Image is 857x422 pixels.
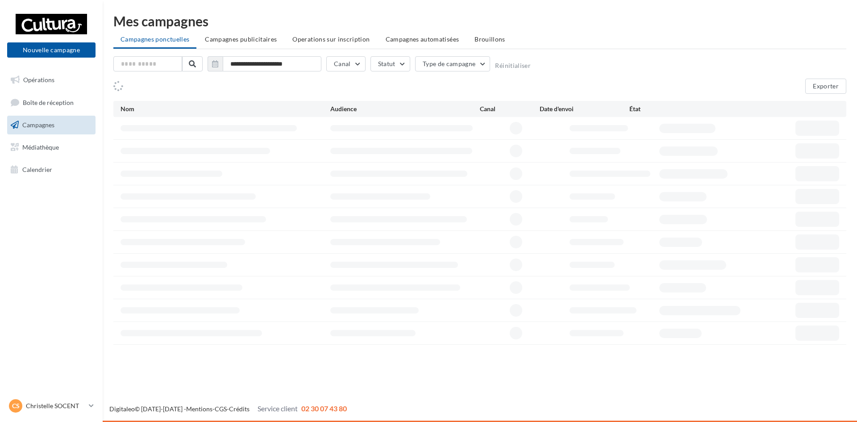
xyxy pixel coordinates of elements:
[805,79,846,94] button: Exporter
[229,405,250,413] a: Crédits
[23,98,74,106] span: Boîte de réception
[109,405,135,413] a: Digitaleo
[5,116,97,134] a: Campagnes
[386,35,459,43] span: Campagnes automatisées
[109,405,347,413] span: © [DATE]-[DATE] - - -
[7,42,96,58] button: Nouvelle campagne
[22,165,52,173] span: Calendrier
[12,401,20,410] span: CS
[480,104,540,113] div: Canal
[22,143,59,151] span: Médiathèque
[22,121,54,129] span: Campagnes
[629,104,719,113] div: État
[23,76,54,84] span: Opérations
[7,397,96,414] a: CS Christelle SOCENT
[5,160,97,179] a: Calendrier
[113,14,846,28] div: Mes campagnes
[205,35,277,43] span: Campagnes publicitaires
[215,405,227,413] a: CGS
[292,35,370,43] span: Operations sur inscription
[26,401,85,410] p: Christelle SOCENT
[370,56,410,71] button: Statut
[5,93,97,112] a: Boîte de réception
[5,71,97,89] a: Opérations
[121,104,330,113] div: Nom
[301,404,347,413] span: 02 30 07 43 80
[415,56,491,71] button: Type de campagne
[326,56,366,71] button: Canal
[495,62,531,69] button: Réinitialiser
[258,404,298,413] span: Service client
[186,405,212,413] a: Mentions
[474,35,505,43] span: Brouillons
[540,104,629,113] div: Date d'envoi
[330,104,480,113] div: Audience
[5,138,97,157] a: Médiathèque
